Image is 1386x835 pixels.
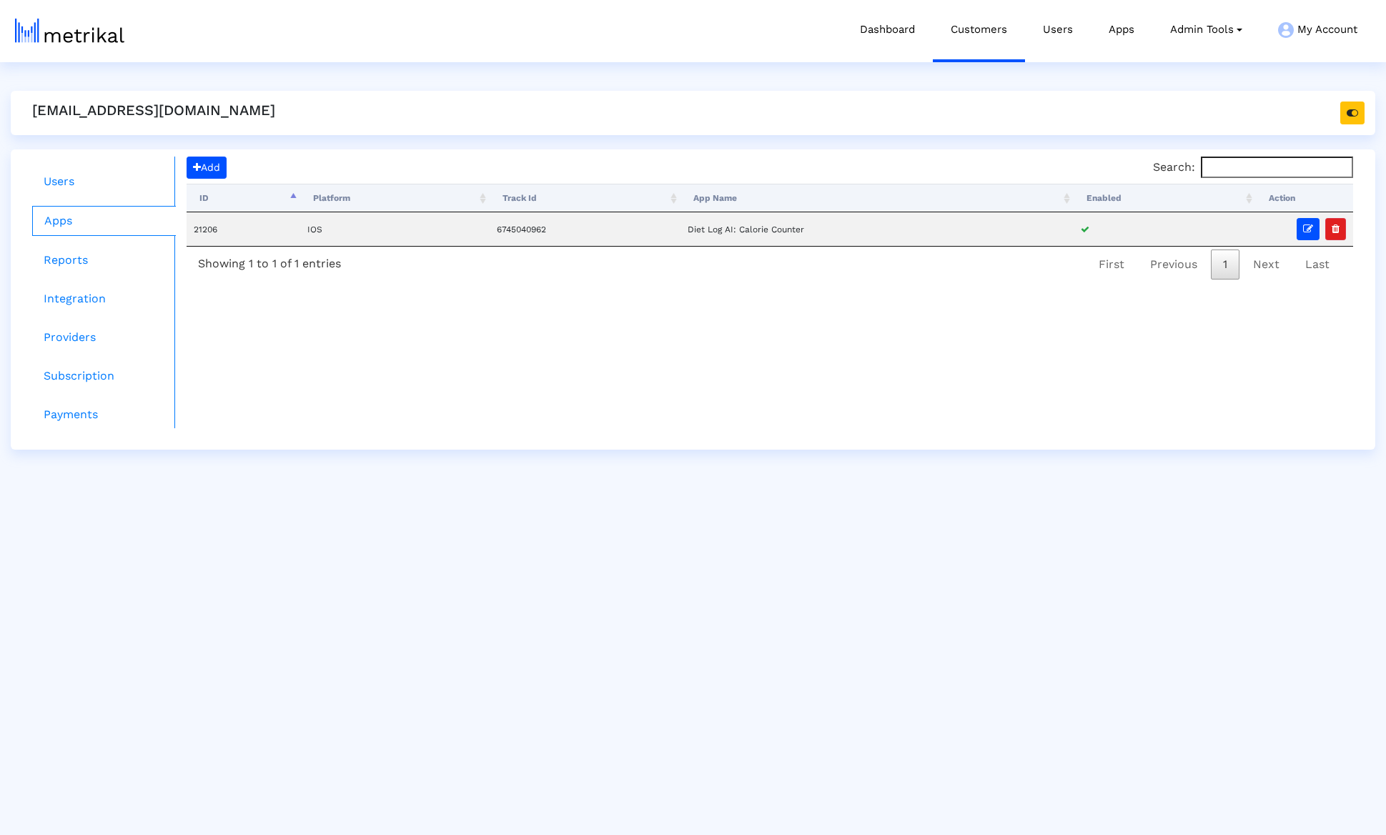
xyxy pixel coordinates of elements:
[32,285,176,313] a: Integration
[490,212,680,246] td: 6745040962
[187,184,300,212] th: ID: activate to sort column descending
[1086,249,1137,280] a: First
[1278,22,1294,38] img: my-account-menu-icon.png
[32,102,275,119] h5: [EMAIL_ADDRESS][DOMAIN_NAME]
[187,212,300,246] td: 21206
[32,400,176,429] a: Payments
[680,184,1074,212] th: App Name: activate to sort column ascending
[1074,184,1256,212] th: Enabled: activate to sort column ascending
[187,247,352,276] div: Showing 1 to 1 of 1 entries
[32,167,176,196] a: Users
[32,206,176,236] a: Apps
[1201,157,1353,178] input: Search:
[1293,249,1342,280] a: Last
[680,212,1074,246] td: Diet Log AI: Calorie Counter
[300,184,489,212] th: Platform: activate to sort column ascending
[193,162,220,173] span: Add
[32,246,176,275] a: Reports
[490,184,680,212] th: Track Id: activate to sort column ascending
[1256,184,1353,212] th: Action
[15,19,124,43] img: metrical-logo-light.png
[32,323,176,352] a: Providers
[300,212,489,246] td: IOS
[1138,249,1209,280] a: Previous
[187,157,227,179] button: Add
[1153,157,1353,178] label: Search:
[1241,249,1292,280] a: Next
[32,362,176,390] a: Subscription
[1211,249,1239,280] a: 1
